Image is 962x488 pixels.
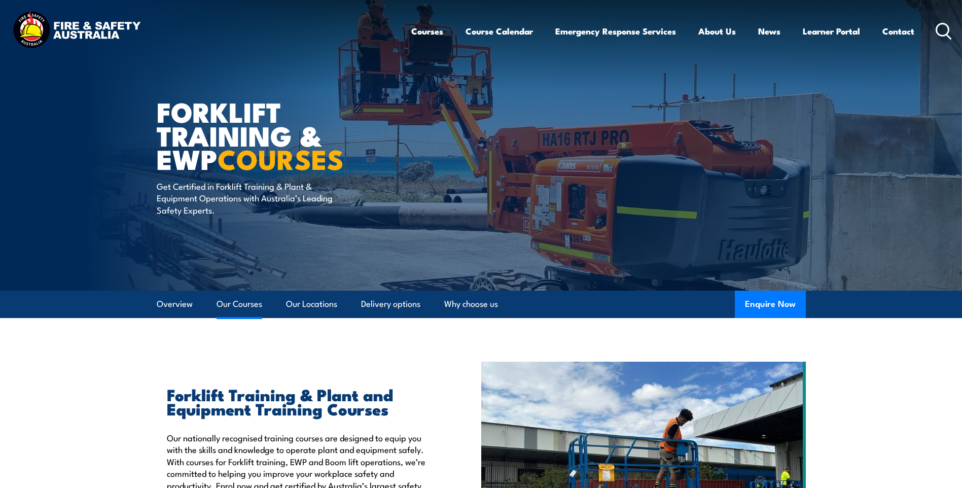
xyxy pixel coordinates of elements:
a: Courses [411,18,443,45]
a: Why choose us [444,291,498,318]
h2: Forklift Training & Plant and Equipment Training Courses [167,387,435,415]
a: Emergency Response Services [555,18,676,45]
a: Learner Portal [803,18,860,45]
a: Delivery options [361,291,420,318]
strong: COURSES [218,137,344,179]
a: Our Locations [286,291,337,318]
a: Contact [882,18,914,45]
a: Course Calendar [466,18,533,45]
a: Overview [157,291,193,318]
a: News [758,18,780,45]
a: Our Courses [217,291,262,318]
p: Get Certified in Forklift Training & Plant & Equipment Operations with Australia’s Leading Safety... [157,180,342,216]
button: Enquire Now [735,291,806,318]
a: About Us [698,18,736,45]
h1: Forklift Training & EWP [157,99,407,170]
